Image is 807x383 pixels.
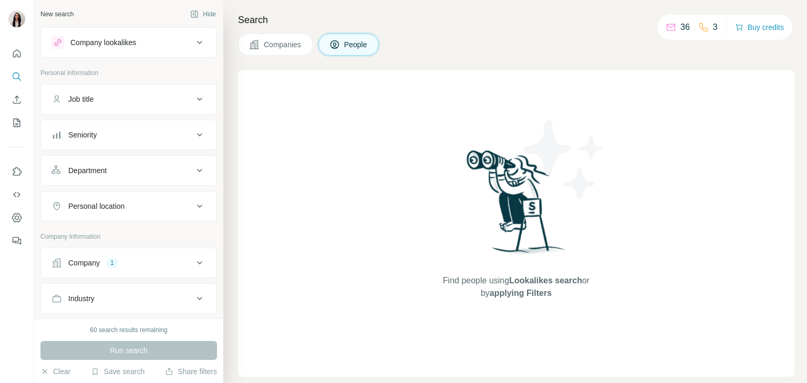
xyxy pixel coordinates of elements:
button: Use Surfe on LinkedIn [8,162,25,181]
span: Find people using or by [432,274,600,300]
button: Dashboard [8,208,25,227]
p: 3 [713,21,718,34]
button: Quick start [8,44,25,63]
div: Seniority [68,130,97,140]
button: Share filters [165,366,217,377]
span: Companies [264,39,302,50]
button: Seniority [41,122,216,147]
button: Clear [40,366,70,377]
div: Company lookalikes [70,37,136,48]
button: Enrich CSV [8,90,25,109]
button: Company lookalikes [41,30,216,55]
span: applying Filters [490,289,552,297]
button: Company1 [41,250,216,275]
button: My lists [8,113,25,132]
button: Use Surfe API [8,185,25,204]
button: Buy credits [735,20,784,35]
div: Company [68,258,100,268]
div: Department [68,165,107,176]
img: Surfe Illustration - Woman searching with binoculars [462,147,571,264]
button: Industry [41,286,216,311]
button: Personal location [41,194,216,219]
img: Avatar [8,10,25,27]
button: Job title [41,87,216,112]
button: Department [41,158,216,183]
div: 60 search results remaining [90,325,167,335]
div: 1 [106,258,118,268]
h4: Search [238,13,794,27]
button: Search [8,67,25,86]
p: Personal information [40,68,217,78]
button: Save search [91,366,144,377]
button: Hide [183,6,223,22]
span: Lookalikes search [509,276,582,285]
p: Company information [40,232,217,241]
div: Industry [68,293,95,304]
button: Feedback [8,231,25,250]
span: People [344,39,368,50]
div: New search [40,9,74,19]
p: 36 [680,21,690,34]
img: Surfe Illustration - Stars [516,112,611,207]
div: Personal location [68,201,125,211]
div: Job title [68,94,94,104]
